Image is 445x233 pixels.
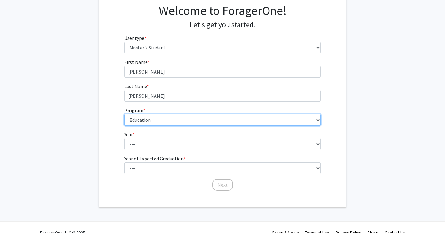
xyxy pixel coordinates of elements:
span: First Name [124,59,147,65]
label: Program [124,107,145,114]
label: Year of Expected Graduation [124,155,185,162]
label: User type [124,34,146,42]
label: Year [124,131,135,138]
button: Next [212,179,233,191]
h4: Let's get you started. [124,20,321,29]
iframe: Chat [5,205,26,228]
span: Last Name [124,83,147,89]
h1: Welcome to ForagerOne! [124,3,321,18]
